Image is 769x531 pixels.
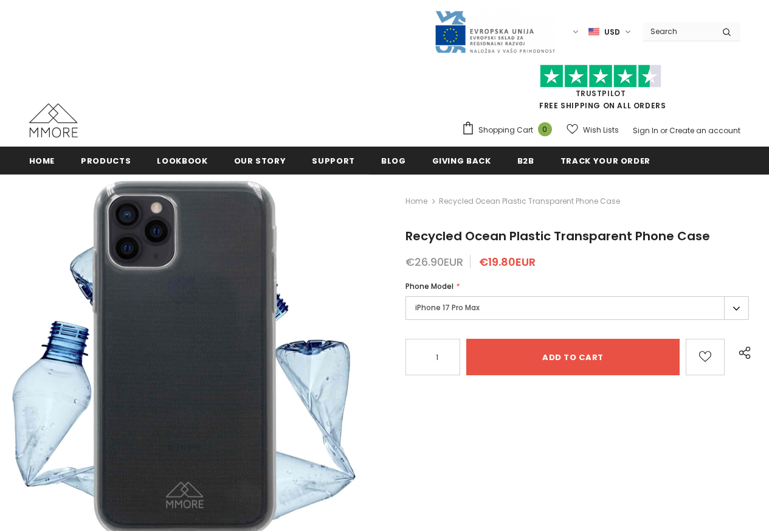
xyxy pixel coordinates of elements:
span: FREE SHIPPING ON ALL ORDERS [461,70,740,111]
a: Shopping Cart 0 [461,121,558,139]
img: Trust Pilot Stars [540,64,661,88]
a: Create an account [669,125,740,136]
a: Javni Razpis [434,26,556,36]
label: iPhone 17 Pro Max [405,296,749,320]
img: Javni Razpis [434,10,556,54]
span: Recycled Ocean Plastic Transparent Phone Case [439,194,620,209]
input: Search Site [643,23,713,40]
span: €26.90EUR [405,254,463,269]
span: USD [604,26,620,38]
span: Our Story [234,155,286,167]
a: Home [405,194,427,209]
a: Blog [381,147,406,174]
span: Shopping Cart [478,124,533,136]
a: Products [81,147,131,174]
span: Home [29,155,55,167]
a: support [312,147,355,174]
span: 0 [538,122,552,136]
a: Trustpilot [576,88,626,99]
span: Wish Lists [583,124,619,136]
a: Giving back [432,147,491,174]
a: Sign In [633,125,658,136]
span: Lookbook [157,155,207,167]
img: USD [588,27,599,37]
span: support [312,155,355,167]
span: Products [81,155,131,167]
input: Add to cart [466,339,680,375]
a: Track your order [560,147,650,174]
span: €19.80EUR [479,254,536,269]
img: MMORE Cases [29,103,78,137]
span: Giving back [432,155,491,167]
span: Track your order [560,155,650,167]
a: Wish Lists [567,119,619,141]
a: Our Story [234,147,286,174]
span: or [660,125,667,136]
span: Recycled Ocean Plastic Transparent Phone Case [405,227,710,245]
a: Lookbook [157,147,207,174]
a: Home [29,147,55,174]
span: Blog [381,155,406,167]
span: B2B [517,155,534,167]
a: B2B [517,147,534,174]
span: Phone Model [405,281,453,291]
